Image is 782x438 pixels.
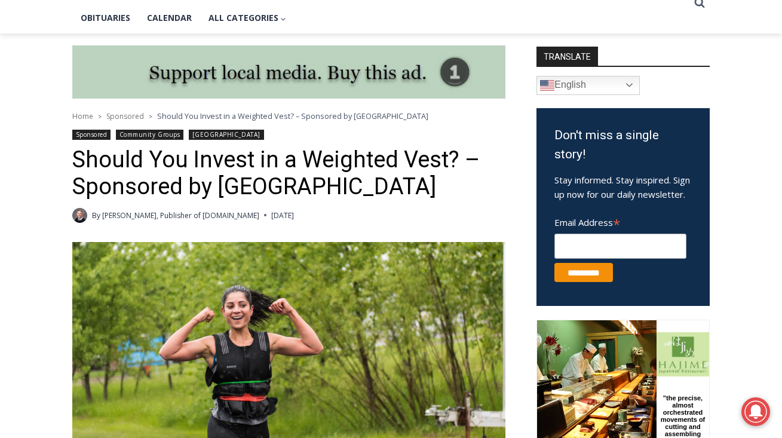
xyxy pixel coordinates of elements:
[287,116,579,149] a: Intern @ [DOMAIN_NAME]
[72,3,139,33] a: Obituaries
[200,3,295,33] button: Child menu of All Categories
[554,173,692,201] p: Stay informed. Stay inspired. Sign up now for our daily newsletter.
[98,112,102,121] span: >
[536,47,598,66] strong: TRANSLATE
[116,130,183,140] a: Community Groups
[1,120,120,149] a: Open Tues. - Sun. [PHONE_NUMBER]
[554,126,692,164] h3: Don't miss a single story!
[4,123,117,169] span: Open Tues. - Sun. [PHONE_NUMBER]
[102,210,259,220] a: [PERSON_NAME], Publisher of [DOMAIN_NAME]
[72,146,505,201] h1: Should You Invest in a Weighted Vest? – Sponsored by [GEOGRAPHIC_DATA]
[72,45,505,99] img: support local media, buy this ad
[72,130,111,140] a: Sponsored
[312,119,554,146] span: Intern @ [DOMAIN_NAME]
[72,110,505,122] nav: Breadcrumbs
[554,210,686,232] label: Email Address
[106,111,144,121] a: Sponsored
[72,111,93,121] a: Home
[189,130,264,140] a: [GEOGRAPHIC_DATA]
[271,210,294,221] time: [DATE]
[157,111,428,121] span: Should You Invest in a Weighted Vest? – Sponsored by [GEOGRAPHIC_DATA]
[122,75,170,143] div: "the precise, almost orchestrated movements of cutting and assembling sushi and [PERSON_NAME] mak...
[149,112,152,121] span: >
[540,78,554,93] img: en
[302,1,565,116] div: "[PERSON_NAME] and I covered the [DATE] Parade, which was a really eye opening experience as I ha...
[92,210,100,221] span: By
[139,3,200,33] a: Calendar
[536,76,640,95] a: English
[72,208,87,223] a: Author image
